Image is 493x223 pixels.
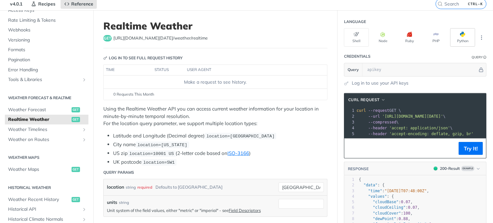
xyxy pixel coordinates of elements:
button: More Languages [477,33,487,42]
span: : , [359,189,429,193]
span: 0 Requests This Month [113,91,154,97]
span: "cloudCover" [373,211,401,216]
a: Tools & LibrariesShow subpages for Tools & Libraries [5,75,88,85]
svg: Key [103,56,107,60]
button: 200200-ResultExample [430,165,483,172]
span: --header [368,126,387,130]
div: 200 - Result [440,166,460,171]
th: time [104,65,152,75]
span: Pagination [8,57,87,63]
span: Tools & Libraries [8,76,80,83]
div: Query [472,55,483,60]
span: GET \ [357,108,401,113]
span: Recipes [38,1,55,7]
li: US zip (2-letter code based on ) [113,150,327,157]
span: Historical API [8,206,80,213]
a: ISO-3166 [228,150,249,156]
svg: Search [438,1,443,6]
button: Try It! [459,142,483,155]
span: "dewPoint" [373,217,396,221]
span: "cloudCeiling" [373,205,406,210]
a: Historical APIShow subpages for Historical API [5,205,88,214]
button: Show subpages for Weather Timelines [82,127,87,132]
span: : , [359,211,413,216]
span: Formats [8,47,87,53]
span: "data" [363,183,377,187]
h1: Realtime Weather [103,20,327,32]
span: { [359,177,361,182]
span: Weather Maps [8,166,70,173]
p: Using the Realtime Weather API you can access current weather information for your location in mi... [103,105,327,127]
span: \ [357,120,399,124]
label: location [107,182,124,192]
a: Rate Limiting & Tokens [5,16,88,25]
button: Query [344,63,362,76]
div: 4 [344,125,355,131]
div: required [137,182,152,192]
svg: More ellipsis [479,35,485,41]
button: Ruby [397,28,422,47]
kbd: CTRL-K [466,1,485,7]
span: 100 [403,211,410,216]
span: "cloudBase" [373,200,398,204]
div: 7 [344,211,354,216]
div: 3 [344,119,355,125]
span: : , [359,205,420,210]
button: Hide [478,66,485,73]
div: 3 [344,188,354,194]
div: string [119,200,129,205]
span: location=[US_STATE] [137,143,187,147]
span: Weather Recent History [8,196,70,203]
span: Rate Limiting & Tokens [8,17,87,24]
li: UK postcode [113,158,327,166]
span: cURL Request [348,97,380,103]
div: 2 [344,182,354,188]
span: get [72,167,80,172]
div: 2 [344,113,355,119]
div: 8 [344,216,354,222]
span: "time" [368,189,382,193]
span: Query [348,67,359,73]
span: curl [357,108,366,113]
button: Show subpages for Historical Climate Normals [82,217,87,222]
span: Weather Timelines [8,126,80,133]
span: --url [368,114,380,119]
span: get [103,35,112,41]
a: Pagination [5,55,88,65]
button: Shell [344,28,369,47]
button: Python [450,28,475,47]
a: Log in to use your API keys [352,80,408,87]
span: 0.07 [408,205,418,210]
span: Error Handling [8,67,87,73]
button: cURL Request [346,97,388,103]
input: apikey [364,63,478,76]
div: 5 [344,131,355,137]
p: Unit system of the field values, either "metric" or "imperial" - see [107,207,275,213]
span: location=SW1 [143,160,175,165]
span: Historical Climate Normals [8,216,80,223]
span: Versioning [8,37,87,43]
span: 'accept-encoding: deflate, gzip, br' [389,132,474,136]
a: Webhooks [5,25,88,35]
div: Defaults to [GEOGRAPHIC_DATA] [155,182,223,192]
a: Weather Mapsget [5,165,88,174]
div: 6 [344,205,354,210]
span: Weather Forecast [8,107,70,113]
span: location=10001 US [129,151,174,156]
div: 1 [344,108,355,113]
span: Example [461,166,475,171]
div: Language [344,19,366,25]
span: --request [368,108,389,113]
span: --header [368,132,387,136]
th: status [152,65,185,75]
span: "values" [368,194,387,199]
span: https://api.tomorrow.io/v4/weather/realtime [113,35,208,41]
button: Show subpages for Weather on Routes [82,137,87,142]
div: 4 [344,194,354,199]
a: Realtime Weatherget [5,115,88,124]
div: 1 [344,177,354,182]
a: Versioning [5,35,88,45]
span: Weather on Routes [8,136,80,143]
button: Node [371,28,396,47]
span: Webhooks [8,27,87,33]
